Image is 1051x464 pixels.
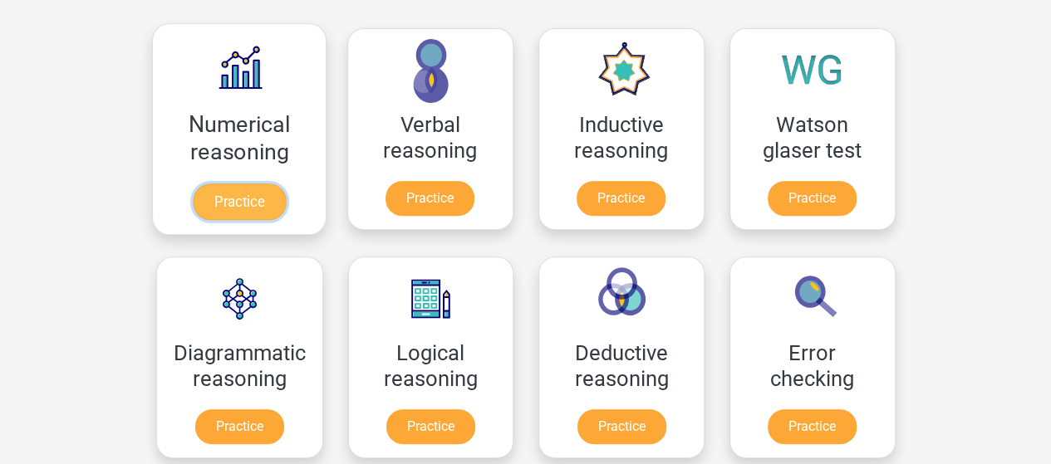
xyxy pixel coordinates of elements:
[768,409,857,444] a: Practice
[768,181,857,216] a: Practice
[192,183,285,220] a: Practice
[577,409,666,444] a: Practice
[577,181,665,216] a: Practice
[195,409,284,444] a: Practice
[386,181,474,216] a: Practice
[386,409,475,444] a: Practice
